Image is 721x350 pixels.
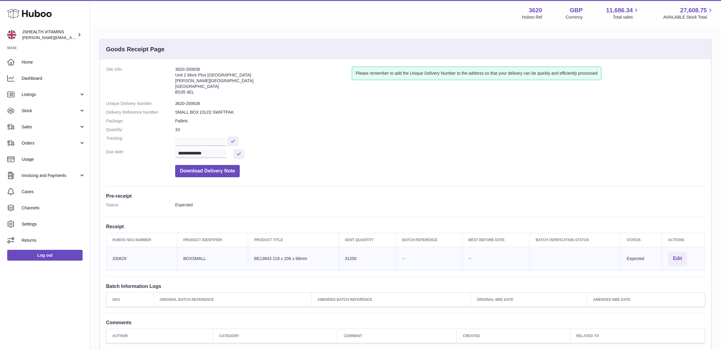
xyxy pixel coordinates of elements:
[7,30,16,39] img: francesca@jshealthvitamins.com
[175,202,705,208] dd: Expected
[522,14,542,20] div: Huboo Ref
[22,189,85,195] span: Cases
[613,14,640,20] span: Total sales
[462,233,530,247] th: Best Before Date
[663,6,714,20] a: 27,608.75 AVAILABLE Stock Total
[396,247,462,270] td: --
[22,35,120,40] span: [PERSON_NAME][EMAIL_ADDRESS][DOMAIN_NAME]
[106,118,175,124] dt: Package:
[175,118,705,124] dd: Pallets
[213,329,338,343] th: Category
[529,6,542,14] strong: 3620
[106,149,175,159] dt: Due date:
[106,101,175,106] dt: Unique Delivery Number:
[248,247,339,270] td: BE13843 218 x 206 x 68mm
[339,233,396,247] th: Sent Quantity
[457,329,570,343] th: Created
[22,124,79,130] span: Sales
[621,247,662,270] td: Expected
[352,67,601,80] div: Please remember to add the Unique Delivery Number to the address so that your delivery can be qui...
[22,76,85,81] span: Dashboard
[175,165,240,177] button: Download Delivery Note
[606,6,640,20] a: 11,686.34 Total sales
[175,127,705,133] dd: 10
[177,247,248,270] td: BOXSMALL
[22,221,85,227] span: Settings
[22,140,79,146] span: Orders
[680,6,707,14] span: 27,608.75
[22,173,79,178] span: Invoicing and Payments
[175,109,705,115] dd: SMALL BOX (OLD) SWIFTPAK
[106,319,705,326] h3: Comments
[177,233,248,247] th: Product Identifier
[106,329,213,343] th: Author
[668,252,687,266] button: Edit
[337,329,457,343] th: Comment
[106,193,705,199] h3: Pre-receipt
[662,233,705,247] th: Actions
[566,14,583,20] div: Currency
[22,29,76,40] div: JSHEALTH VITAMINS
[606,6,633,14] span: 11,686.34
[621,233,662,247] th: Status
[587,292,705,307] th: Amended BBE Date
[462,247,530,270] td: --
[106,292,154,307] th: SKU
[106,247,177,270] td: 330629
[175,101,705,106] dd: 3620-200638
[570,329,705,343] th: Related to
[22,108,79,114] span: Stock
[175,67,352,98] address: 3620-200638 Unit 2 More Plus [GEOGRAPHIC_DATA] [PERSON_NAME][GEOGRAPHIC_DATA] [GEOGRAPHIC_DATA] B...
[22,59,85,65] span: Home
[663,14,714,20] span: AVAILABLE Stock Total
[106,283,705,289] h3: Batch Information Logs
[570,6,583,14] strong: GBP
[7,250,83,261] a: Log out
[106,67,175,98] dt: Site Info:
[396,233,462,247] th: Batch Reference
[339,247,396,270] td: 31200
[106,109,175,115] dt: Delivery Reference Number:
[22,238,85,243] span: Returns
[106,136,175,146] dt: Tracking:
[470,292,587,307] th: Original BBE Date
[106,202,175,208] dt: Status:
[530,233,621,247] th: Batch Verification Status
[22,205,85,211] span: Channels
[22,92,79,97] span: Listings
[154,292,311,307] th: Original Batch Reference
[106,45,165,53] h3: Goods Receipt Page
[106,233,177,247] th: Huboo SKU Number
[248,233,339,247] th: Product title
[106,223,705,230] h3: Receipt
[22,157,85,162] span: Usage
[106,127,175,133] dt: Quantity:
[311,292,470,307] th: Amended Batch Reference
